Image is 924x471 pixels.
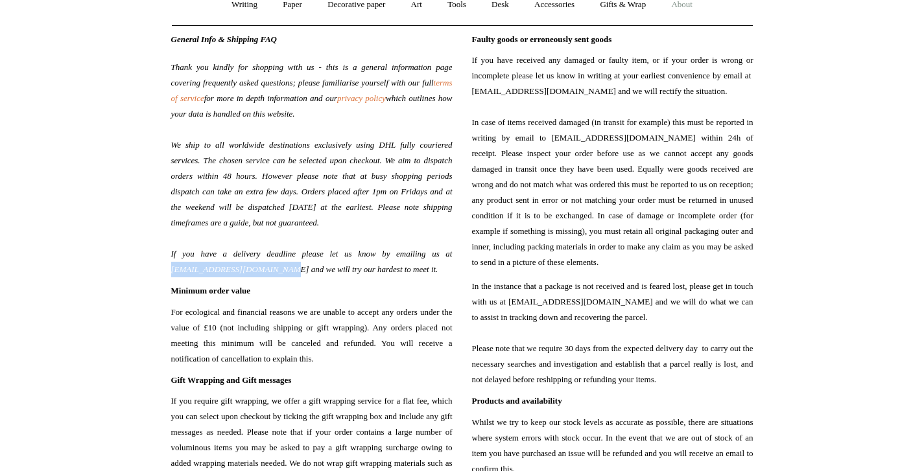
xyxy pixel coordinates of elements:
[171,93,453,274] span: which outlines how your data is handled on this website. We ship to all worldwide destinations ex...
[171,62,453,87] span: Thank you kindly for shopping with us - this is a general information page covering frequently as...
[171,375,292,385] span: Gift Wrapping and Gift messages
[472,396,562,406] span: Products and availability
[472,34,612,44] span: Faulty goods or erroneously sent goods
[171,286,251,295] span: Minimum order value
[337,93,386,103] a: privacy policy
[171,304,453,367] span: For ecological and financial reasons we are unable to accept any orders under the value of £10 (n...
[204,93,337,103] span: for more in depth information and our
[171,34,278,44] span: General Info & Shipping FAQ
[472,52,753,270] span: If you have received any damaged or faulty item, or if your order is wrong or incomplete please l...
[472,279,753,387] span: In the instance that a package is not received and is feared lost, please get in touch with us at...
